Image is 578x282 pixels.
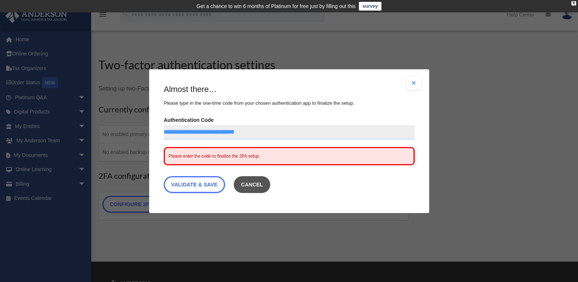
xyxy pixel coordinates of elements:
button: Close this dialog window [233,176,270,193]
div: close [571,1,576,5]
input: Authentication Code [164,125,415,139]
span: Please enter the code to finalize the 2FA setup. [168,153,260,158]
label: Authentication Code [164,115,415,139]
p: Please type in the one-time code from your chosen authentication app to finalize the setup. [164,98,415,107]
button: Close modal [406,77,422,90]
a: survey [359,2,381,11]
a: Validate & Save [164,176,225,193]
div: Get a chance to win 6 months of Platinum for free just by filling out this [197,2,356,11]
h3: Almost there… [164,84,415,95]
